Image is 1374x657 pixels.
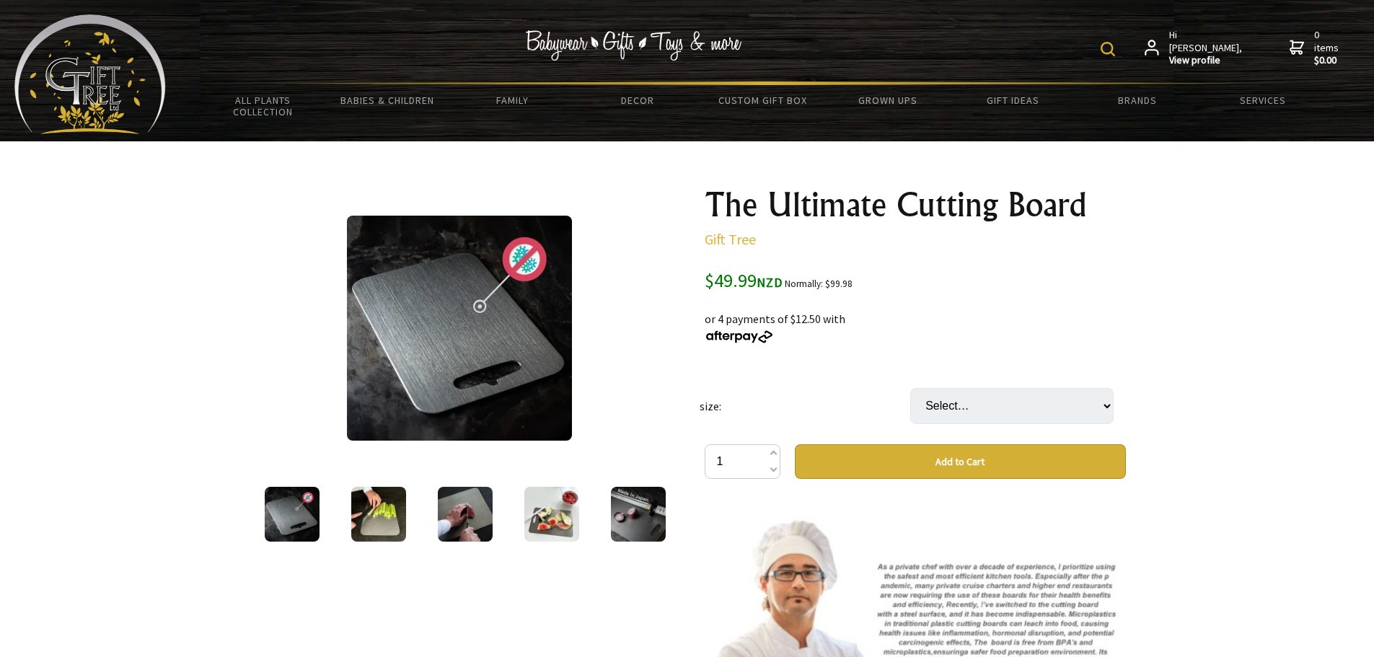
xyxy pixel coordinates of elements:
img: Babyware - Gifts - Toys and more... [14,14,166,134]
span: $49.99 [705,268,783,292]
span: 0 items [1314,28,1342,67]
a: Brands [1075,85,1200,115]
strong: $0.00 [1314,54,1342,67]
img: The Ultimate Cutting Board [351,487,406,542]
a: All Plants Collection [201,85,325,127]
span: Hi [PERSON_NAME], [1169,29,1243,67]
h1: The Ultimate Cutting Board [705,188,1126,222]
img: The Ultimate Cutting Board [524,487,579,542]
img: Babywear - Gifts - Toys & more [525,30,741,61]
button: Add to Cart [795,444,1126,479]
td: size: [700,368,910,444]
img: The Ultimate Cutting Board [265,487,320,542]
img: The Ultimate Cutting Board [611,487,666,542]
small: Normally: $99.98 [785,278,853,290]
a: Family [450,85,575,115]
strong: View profile [1169,54,1243,67]
a: Gift Tree [705,230,756,248]
img: product search [1101,42,1115,56]
a: 0 items$0.00 [1290,29,1342,67]
a: Gift Ideas [950,85,1075,115]
a: Decor [575,85,700,115]
a: Hi [PERSON_NAME],View profile [1145,29,1243,67]
span: NZD [757,274,783,291]
a: Custom Gift Box [700,85,825,115]
img: The Ultimate Cutting Board [347,216,572,441]
a: Babies & Children [325,85,450,115]
div: or 4 payments of $12.50 with [705,293,1126,345]
img: Afterpay [705,330,774,343]
img: The Ultimate Cutting Board [438,487,493,542]
a: Services [1200,85,1325,115]
a: Grown Ups [825,85,950,115]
